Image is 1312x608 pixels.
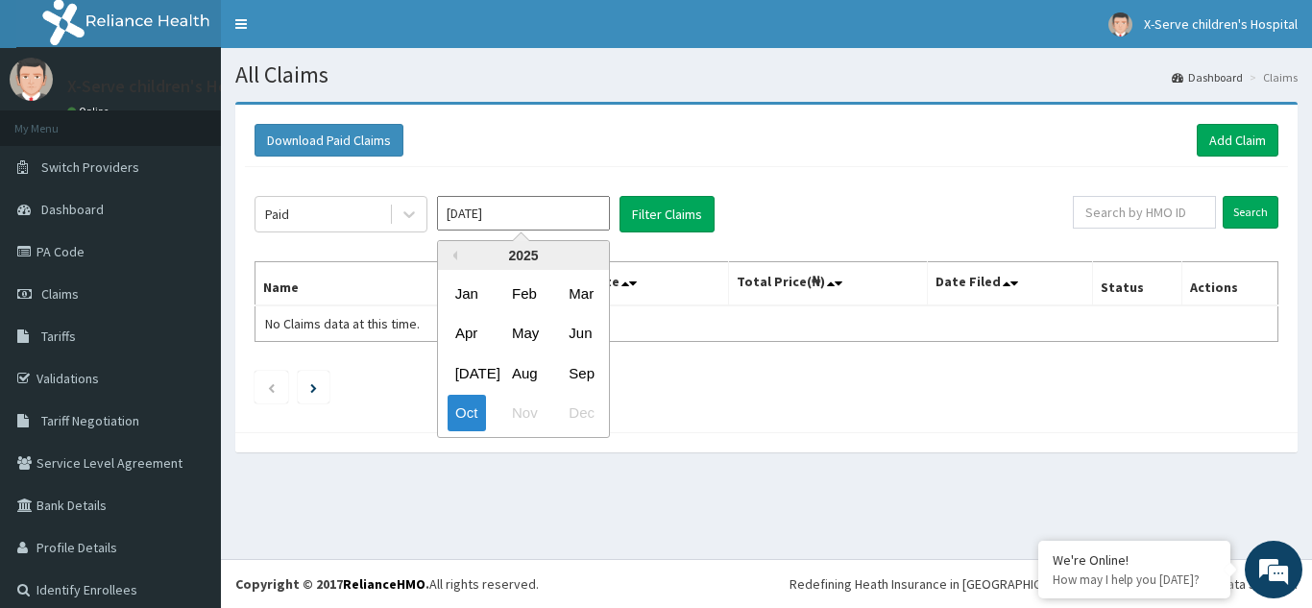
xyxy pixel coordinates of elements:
footer: All rights reserved. [221,559,1312,608]
input: Search by HMO ID [1073,196,1216,229]
a: Previous page [267,378,276,396]
img: User Image [10,58,53,101]
th: Total Price(₦) [728,262,928,306]
span: X-Serve children's Hospital [1144,15,1298,33]
img: d_794563401_company_1708531726252_794563401 [36,96,78,144]
div: Choose July 2025 [448,355,486,391]
div: Choose March 2025 [561,276,599,311]
p: X-Serve children's Hospital [67,78,270,95]
li: Claims [1245,69,1298,85]
span: No Claims data at this time. [265,315,420,332]
div: Choose April 2025 [448,316,486,352]
span: We're online! [111,182,265,376]
span: Dashboard [41,201,104,218]
div: We're Online! [1053,551,1216,569]
span: Claims [41,285,79,303]
strong: Copyright © 2017 . [235,575,429,593]
div: Choose October 2025 [448,396,486,431]
a: Dashboard [1172,69,1243,85]
button: Download Paid Claims [255,124,403,157]
p: How may I help you today? [1053,572,1216,588]
a: RelianceHMO [343,575,425,593]
div: Choose September 2025 [561,355,599,391]
a: Add Claim [1197,124,1278,157]
th: Name [255,262,513,306]
img: User Image [1108,12,1132,36]
span: Tariffs [41,328,76,345]
div: Choose August 2025 [504,355,543,391]
button: Filter Claims [620,196,715,232]
a: Online [67,105,113,118]
th: Date Filed [928,262,1093,306]
div: Choose January 2025 [448,276,486,311]
div: Chat with us now [100,108,323,133]
div: Choose February 2025 [504,276,543,311]
div: 2025 [438,241,609,270]
div: Minimize live chat window [315,10,361,56]
div: Redefining Heath Insurance in [GEOGRAPHIC_DATA] using Telemedicine and Data Science! [790,574,1298,594]
div: Choose June 2025 [561,316,599,352]
th: Actions [1181,262,1277,306]
a: Next page [310,378,317,396]
input: Search [1223,196,1278,229]
h1: All Claims [235,62,1298,87]
textarea: Type your message and hit 'Enter' [10,404,366,472]
div: Choose May 2025 [504,316,543,352]
th: Status [1093,262,1182,306]
div: month 2025-10 [438,274,609,433]
input: Select Month and Year [437,196,610,231]
div: Paid [265,205,289,224]
span: Switch Providers [41,158,139,176]
span: Tariff Negotiation [41,412,139,429]
button: Previous Year [448,251,457,260]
